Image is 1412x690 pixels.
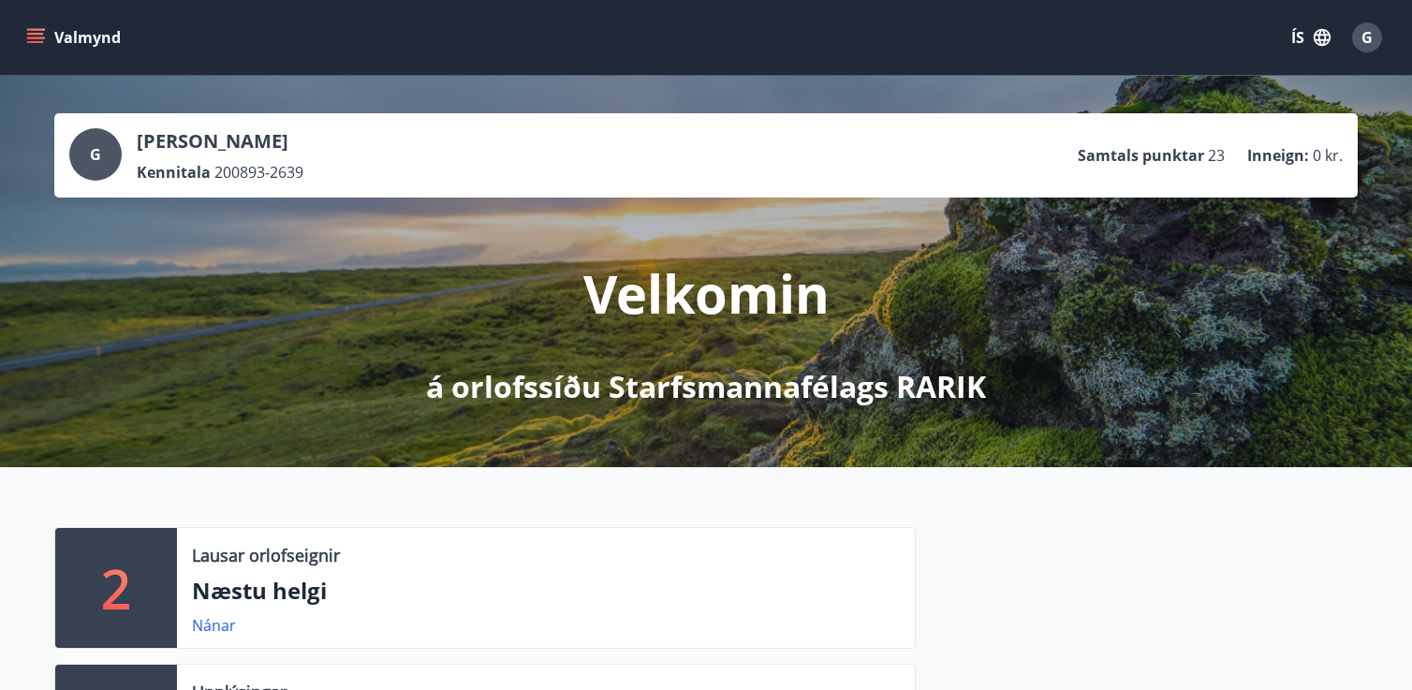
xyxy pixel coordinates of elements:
p: Kennitala [137,162,211,183]
span: 0 kr. [1313,145,1343,166]
button: menu [22,21,128,54]
p: Næstu helgi [192,575,900,607]
p: [PERSON_NAME] [137,128,303,154]
span: 23 [1208,145,1225,166]
p: á orlofssíðu Starfsmannafélags RARIK [426,366,986,407]
p: Samtals punktar [1078,145,1204,166]
button: G [1345,15,1390,60]
button: ÍS [1281,21,1341,54]
p: 2 [101,552,131,624]
span: G [1361,27,1373,48]
p: Velkomin [583,257,830,329]
span: 200893-2639 [214,162,303,183]
p: Inneign : [1247,145,1309,166]
p: Lausar orlofseignir [192,543,340,567]
a: Nánar [192,615,236,636]
span: G [90,144,101,165]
